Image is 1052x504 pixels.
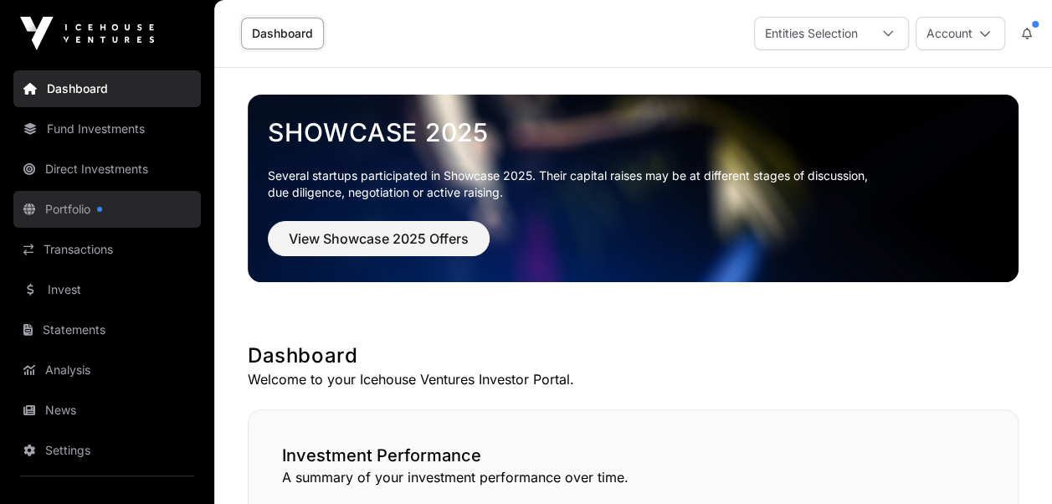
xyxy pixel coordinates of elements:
a: Showcase 2025 [268,117,998,147]
iframe: Chat Widget [968,424,1052,504]
a: Dashboard [241,18,324,49]
a: Portfolio [13,191,201,228]
div: Entities Selection [755,18,868,49]
button: Account [916,17,1005,50]
img: Showcase 2025 [248,95,1019,282]
a: Fund Investments [13,111,201,147]
a: Invest [13,271,201,308]
p: Several startups participated in Showcase 2025. Their capital raises may be at different stages o... [268,167,998,201]
a: News [13,392,201,429]
span: View Showcase 2025 Offers [289,229,469,249]
h1: Dashboard [248,342,1019,369]
a: Analysis [13,352,201,388]
a: Direct Investments [13,151,201,188]
a: Settings [13,432,201,469]
button: View Showcase 2025 Offers [268,221,490,256]
img: Icehouse Ventures Logo [20,17,154,50]
a: Dashboard [13,70,201,107]
a: Transactions [13,231,201,268]
p: Welcome to your Icehouse Ventures Investor Portal. [248,369,1019,389]
a: Statements [13,311,201,348]
a: View Showcase 2025 Offers [268,238,490,255]
p: A summary of your investment performance over time. [282,467,984,487]
h2: Investment Performance [282,444,984,467]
